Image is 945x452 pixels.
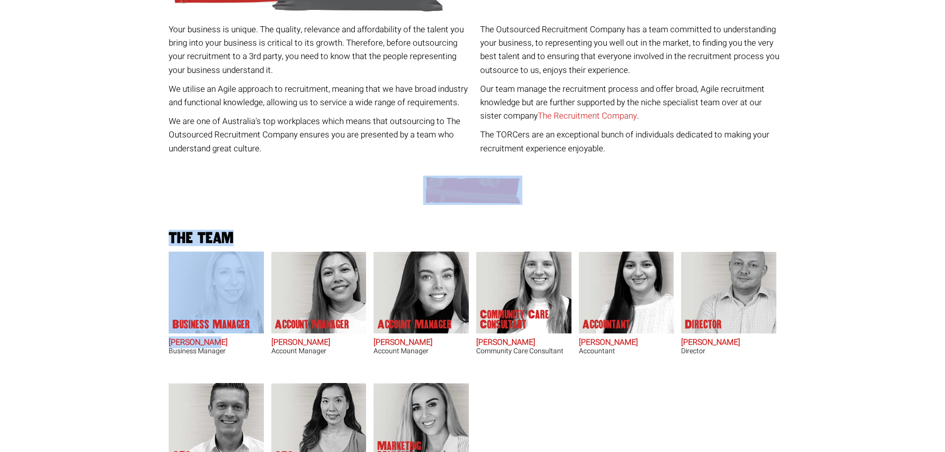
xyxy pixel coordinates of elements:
[685,320,722,329] p: Director
[271,347,367,355] h3: Account Manager
[374,347,469,355] h3: Account Manager
[169,347,264,355] h3: Business Manager
[169,23,473,77] p: Your business is unique. The quality, relevance and affordability of the talent you bring into yo...
[538,110,637,122] a: The Recruitment Company
[271,252,366,333] img: Kritika Shrestha does Account Manager
[165,231,780,246] h2: The team
[681,347,776,355] h3: Director
[169,252,264,333] img: Frankie Gaffney's our Business Manager
[271,338,367,347] h2: [PERSON_NAME]
[476,347,571,355] h3: Community Care Consultant
[169,115,473,155] p: We are one of Australia's top workplaces which means that outsourcing to The Outsourced Recruitme...
[582,320,630,329] p: Accountant
[169,338,264,347] h2: [PERSON_NAME]
[692,252,776,333] img: Simon Moss's our Director
[579,347,674,355] h3: Accountant
[579,338,674,347] h2: [PERSON_NAME]
[681,338,776,347] h2: [PERSON_NAME]
[480,310,560,329] p: Community Care Consultant
[173,320,250,329] p: Business Manager
[480,128,784,155] p: The TORCers are an exceptional bunch of individuals dedicated to making your recruitment experien...
[374,252,469,333] img: Daisy Hamer does Account Manager
[378,320,452,329] p: Account Manager
[589,252,674,333] img: Simran Kaur does Accountant
[476,338,571,347] h2: [PERSON_NAME]
[169,82,473,109] p: We utilise an Agile approach to recruitment, meaning that we have broad industry and functional k...
[487,252,571,333] img: Anna Reddy does Community Care Consultant
[374,338,469,347] h2: [PERSON_NAME]
[480,23,784,77] p: The Outsourced Recruitment Company has a team committed to understanding your business, to repres...
[275,320,349,329] p: Account Manager
[480,82,784,123] p: Our team manage the recruitment process and offer broad, Agile recruitment knowledge but are furt...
